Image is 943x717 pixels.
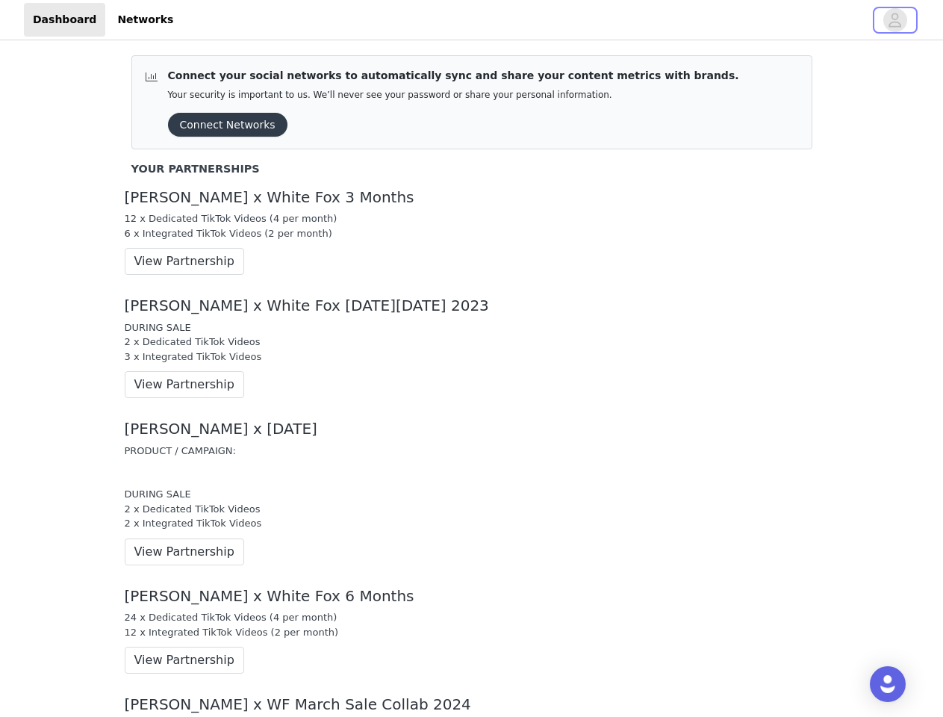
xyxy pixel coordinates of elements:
div: 24 x Dedicated TikTok Videos (4 per month) 12 x Integrated TikTok Videos (2 per month) [125,610,819,639]
p: Connect your social networks to automatically sync and share your content metrics with brands. [168,68,739,84]
a: Networks [108,3,182,37]
button: View Partnership [125,538,244,565]
div: [PERSON_NAME] x White Fox 3 Months [125,189,819,206]
button: Connect Networks [168,113,287,137]
div: [PERSON_NAME] x [DATE] [125,420,819,438]
div: [PERSON_NAME] x White Fox 6 Months [125,588,819,605]
div: Your Partnerships [131,161,812,178]
a: Dashboard [24,3,105,37]
button: View Partnership [125,371,244,398]
button: View Partnership [125,248,244,275]
div: PRODUCT / CAMPAIGN: DURING SALE 2 x Dedicated TikTok Videos 2 x Integrated TikTok Videos [125,444,819,531]
button: View Partnership [125,647,244,674]
div: DURING SALE 2 x Dedicated TikTok Videos 3 x Integrated TikTok Videos [125,320,819,364]
div: [PERSON_NAME] x WF March Sale Collab 2024 [125,696,819,713]
div: Open Intercom Messenger [870,666,906,702]
div: avatar [888,8,902,32]
p: Your security is important to us. We’ll never see your password or share your personal information. [168,90,739,101]
div: 12 x Dedicated TikTok Videos (4 per month) 6 x Integrated TikTok Videos (2 per month) [125,211,819,240]
div: [PERSON_NAME] x White Fox [DATE][DATE] 2023 [125,297,819,314]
